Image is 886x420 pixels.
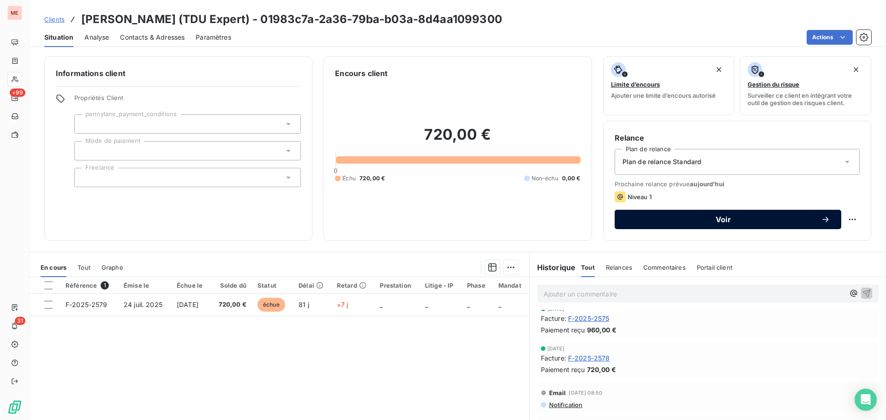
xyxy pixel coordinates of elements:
div: ME [7,6,22,20]
span: _ [380,301,383,308]
div: Prestation [380,282,413,289]
span: F-2025-2579 [66,301,108,308]
span: aujourd’hui [690,180,724,188]
span: 31 [15,317,25,325]
span: [DATE] [547,346,565,351]
span: [DATE] [177,301,198,308]
span: Échu [342,174,356,183]
span: Limite d’encours [611,81,660,88]
span: Contacts & Adresses [120,33,185,42]
div: Émise le [124,282,166,289]
span: Notification [548,401,583,408]
span: Tout [581,264,595,271]
span: 0,00 € [562,174,581,183]
span: 81 j [299,301,309,308]
input: Ajouter une valeur [82,120,90,128]
span: Tout [78,264,90,271]
img: Logo LeanPay [7,400,22,414]
h2: 720,00 € [335,125,580,153]
h6: Informations client [56,68,301,79]
span: échue [257,298,285,312]
h3: [PERSON_NAME] (TDU Expert) - 01983c7a-2a36-79ba-b03a-8d4aa1099300 [81,11,502,28]
span: Facture : [541,314,566,323]
span: Situation [44,33,73,42]
span: [DATE] [547,306,565,312]
div: Open Intercom Messenger [855,389,877,411]
span: Graphe [102,264,123,271]
button: Actions [807,30,853,45]
span: Propriétés Client [74,94,301,107]
div: Litige - IP [425,282,456,289]
span: [DATE] 08:50 [569,390,602,396]
span: Analyse [84,33,109,42]
div: Retard [337,282,369,289]
span: _ [425,301,428,308]
span: En cours [41,264,66,271]
div: Mandat [498,282,524,289]
span: Email [549,389,566,396]
span: 720,00 € [587,365,616,374]
span: Non-échu [532,174,558,183]
h6: Relance [615,132,860,143]
span: Portail client [697,264,732,271]
span: _ [498,301,501,308]
span: Gestion du risque [748,81,799,88]
span: 0 [334,167,337,174]
span: Surveiller ce client en intégrant votre outil de gestion des risques client. [748,92,863,106]
span: _ [467,301,470,308]
span: 720,00 € [359,174,385,183]
span: Facture : [541,353,566,363]
div: Délai [299,282,326,289]
span: F-2025-2575 [568,314,610,323]
span: Clients [44,16,65,23]
div: Échue le [177,282,205,289]
a: Clients [44,15,65,24]
div: Solde dû [216,282,246,289]
div: Phase [467,282,487,289]
button: Voir [615,210,841,229]
span: Relances [606,264,632,271]
span: Plan de relance Standard [623,157,702,166]
span: Paiement reçu [541,365,585,374]
h6: Historique [530,262,576,273]
div: Référence [66,281,113,290]
h6: Encours client [335,68,388,79]
span: +99 [10,89,25,97]
span: 720,00 € [216,300,246,309]
span: 960,00 € [587,325,617,335]
button: Gestion du risqueSurveiller ce client en intégrant votre outil de gestion des risques client. [740,56,871,115]
span: Paiement reçu [541,325,585,335]
span: Niveau 1 [628,193,652,201]
button: Limite d’encoursAjouter une limite d’encours autorisé [603,56,735,115]
input: Ajouter une valeur [82,147,90,155]
span: Paramètres [196,33,231,42]
span: 24 juil. 2025 [124,301,162,308]
input: Ajouter une valeur [82,173,90,182]
span: 1 [101,281,109,290]
div: Statut [257,282,287,289]
span: +7 j [337,301,348,308]
span: Prochaine relance prévue [615,180,860,188]
span: Voir [626,216,821,223]
span: Commentaires [643,264,686,271]
span: Ajouter une limite d’encours autorisé [611,92,716,99]
span: F-2025-2578 [568,353,610,363]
